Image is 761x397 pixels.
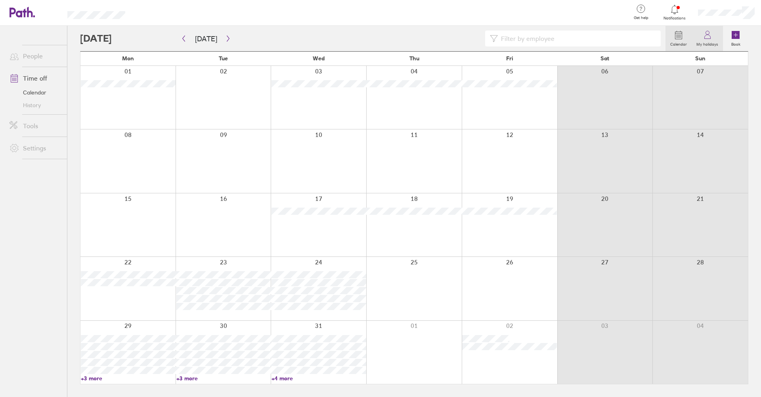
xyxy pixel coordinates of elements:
[3,70,67,86] a: Time off
[727,40,745,47] label: Book
[81,375,176,382] a: +3 more
[628,15,654,20] span: Get help
[3,99,67,112] a: History
[600,55,609,62] span: Sat
[176,375,271,382] a: +3 more
[662,16,688,21] span: Notifications
[3,48,67,64] a: People
[692,26,723,51] a: My holidays
[723,26,748,51] a: Book
[692,40,723,47] label: My holidays
[662,4,688,21] a: Notifications
[3,118,67,134] a: Tools
[3,86,67,99] a: Calendar
[506,55,513,62] span: Fri
[665,26,692,51] a: Calendar
[219,55,228,62] span: Tue
[189,32,224,45] button: [DATE]
[313,55,325,62] span: Wed
[695,55,706,62] span: Sun
[272,375,366,382] a: +4 more
[122,55,134,62] span: Mon
[3,140,67,156] a: Settings
[498,31,656,46] input: Filter by employee
[665,40,692,47] label: Calendar
[409,55,419,62] span: Thu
